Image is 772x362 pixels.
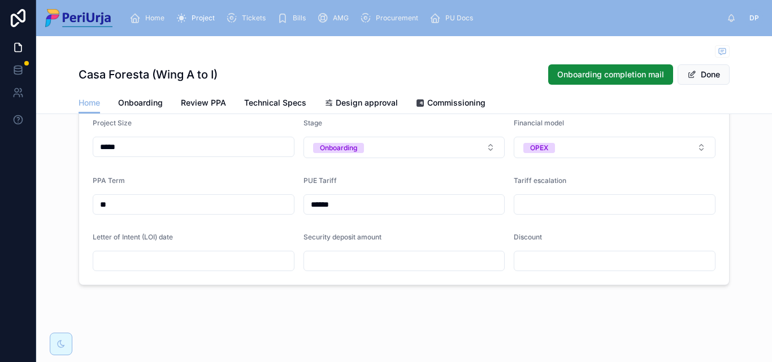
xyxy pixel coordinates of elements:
[79,67,218,82] h1: Casa Foresta (Wing A to I)
[274,8,314,28] a: Bills
[336,97,398,108] span: Design approval
[93,233,173,241] span: Letter of Intent (LOI) date
[530,143,548,153] div: OPEX
[416,93,485,115] a: Commissioning
[514,137,715,158] button: Select Button
[79,97,100,108] span: Home
[118,93,163,115] a: Onboarding
[427,97,485,108] span: Commissioning
[376,14,418,23] span: Procurement
[557,69,664,80] span: Onboarding completion mail
[320,143,357,153] div: Onboarding
[678,64,730,85] button: Done
[293,14,306,23] span: Bills
[324,93,398,115] a: Design approval
[79,93,100,114] a: Home
[426,8,481,28] a: PU Docs
[303,176,337,185] span: PUE Tariff
[303,137,505,158] button: Select Button
[514,119,564,127] span: Financial model
[93,119,132,127] span: Project Size
[303,233,381,241] span: Security deposit amount
[357,8,426,28] a: Procurement
[145,14,164,23] span: Home
[333,14,349,23] span: AMG
[242,14,266,23] span: Tickets
[122,6,727,30] div: scrollable content
[445,14,473,23] span: PU Docs
[223,8,274,28] a: Tickets
[514,233,542,241] span: Discount
[181,97,226,108] span: Review PPA
[514,176,566,185] span: Tariff escalation
[172,8,223,28] a: Project
[181,93,226,115] a: Review PPA
[303,119,322,127] span: Stage
[45,9,112,27] img: App logo
[749,14,759,23] span: DP
[244,97,306,108] span: Technical Specs
[126,8,172,28] a: Home
[548,64,673,85] button: Onboarding completion mail
[314,8,357,28] a: AMG
[192,14,215,23] span: Project
[118,97,163,108] span: Onboarding
[244,93,306,115] a: Technical Specs
[93,176,125,185] span: PPA Term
